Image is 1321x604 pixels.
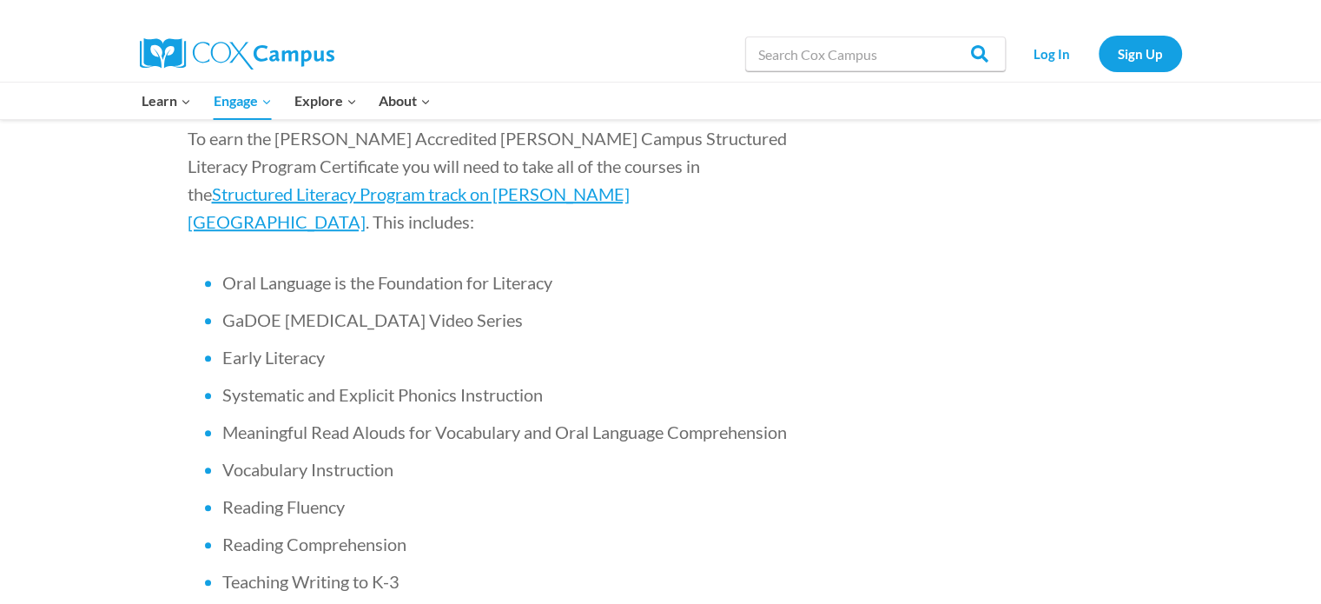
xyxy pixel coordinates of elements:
[222,496,345,517] span: Reading Fluency
[188,183,630,232] a: Structured Literacy Program track on [PERSON_NAME][GEOGRAPHIC_DATA]
[140,38,334,70] img: Cox Campus
[222,571,400,592] span: Teaching Writing to K-3
[1014,36,1182,71] nav: Secondary Navigation
[367,83,442,119] button: Child menu of About
[1014,36,1090,71] a: Log In
[366,211,474,232] span: . This includes:
[283,83,368,119] button: Child menu of Explore
[222,347,325,368] span: Early Literacy
[202,83,283,119] button: Child menu of Engage
[745,37,1006,71] input: Search Cox Campus
[1099,36,1182,71] a: Sign Up
[131,83,442,119] nav: Primary Navigation
[222,309,523,330] span: GaDOE [MEDICAL_DATA] Video Series
[222,534,406,554] span: Reading Comprehension
[222,384,543,405] span: Systematic and Explicit Phonics Instruction
[222,459,393,480] span: Vocabulary Instruction
[188,128,787,204] span: To earn the [PERSON_NAME] Accredited [PERSON_NAME] Campus Structured Literacy Program Certificate...
[131,83,203,119] button: Child menu of Learn
[222,421,787,442] span: Meaningful Read Alouds for Vocabulary and Oral Language Comprehension
[222,272,552,293] span: Oral Language is the Foundation for Literacy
